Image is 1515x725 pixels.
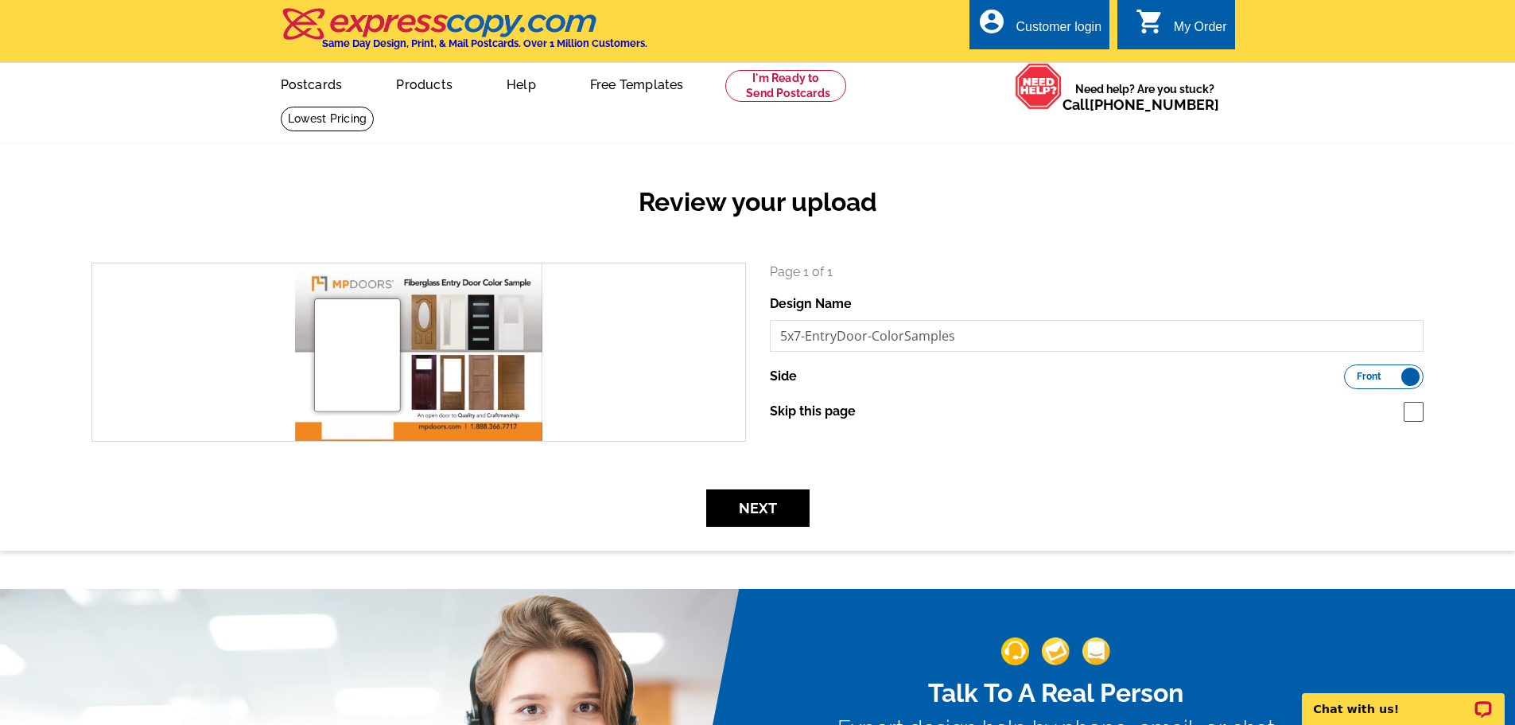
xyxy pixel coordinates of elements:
[770,294,852,314] label: Design Name
[1292,675,1515,725] iframe: LiveChat chat widget
[770,320,1424,352] input: File Name
[1001,637,1029,665] img: support-img-1.png
[255,64,368,102] a: Postcards
[1090,96,1219,113] a: [PHONE_NUMBER]
[1136,18,1227,37] a: shopping_cart My Order
[1357,372,1381,380] span: Front
[1062,81,1227,113] span: Need help? Are you stuck?
[1016,20,1101,42] div: Customer login
[770,263,1424,282] p: Page 1 of 1
[977,7,1006,36] i: account_circle
[565,64,709,102] a: Free Templates
[322,37,647,49] h4: Same Day Design, Print, & Mail Postcards. Over 1 Million Customers.
[837,678,1275,708] h2: Talk To A Real Person
[1174,20,1227,42] div: My Order
[80,187,1435,217] h2: Review your upload
[706,489,810,527] button: Next
[770,367,797,386] label: Side
[1042,637,1070,665] img: support-img-2.png
[770,402,856,421] label: Skip this page
[481,64,561,102] a: Help
[1082,637,1110,665] img: support-img-3_1.png
[1015,63,1062,110] img: help
[371,64,478,102] a: Products
[1062,96,1219,113] span: Call
[977,18,1101,37] a: account_circle Customer login
[281,19,647,49] a: Same Day Design, Print, & Mail Postcards. Over 1 Million Customers.
[1136,7,1164,36] i: shopping_cart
